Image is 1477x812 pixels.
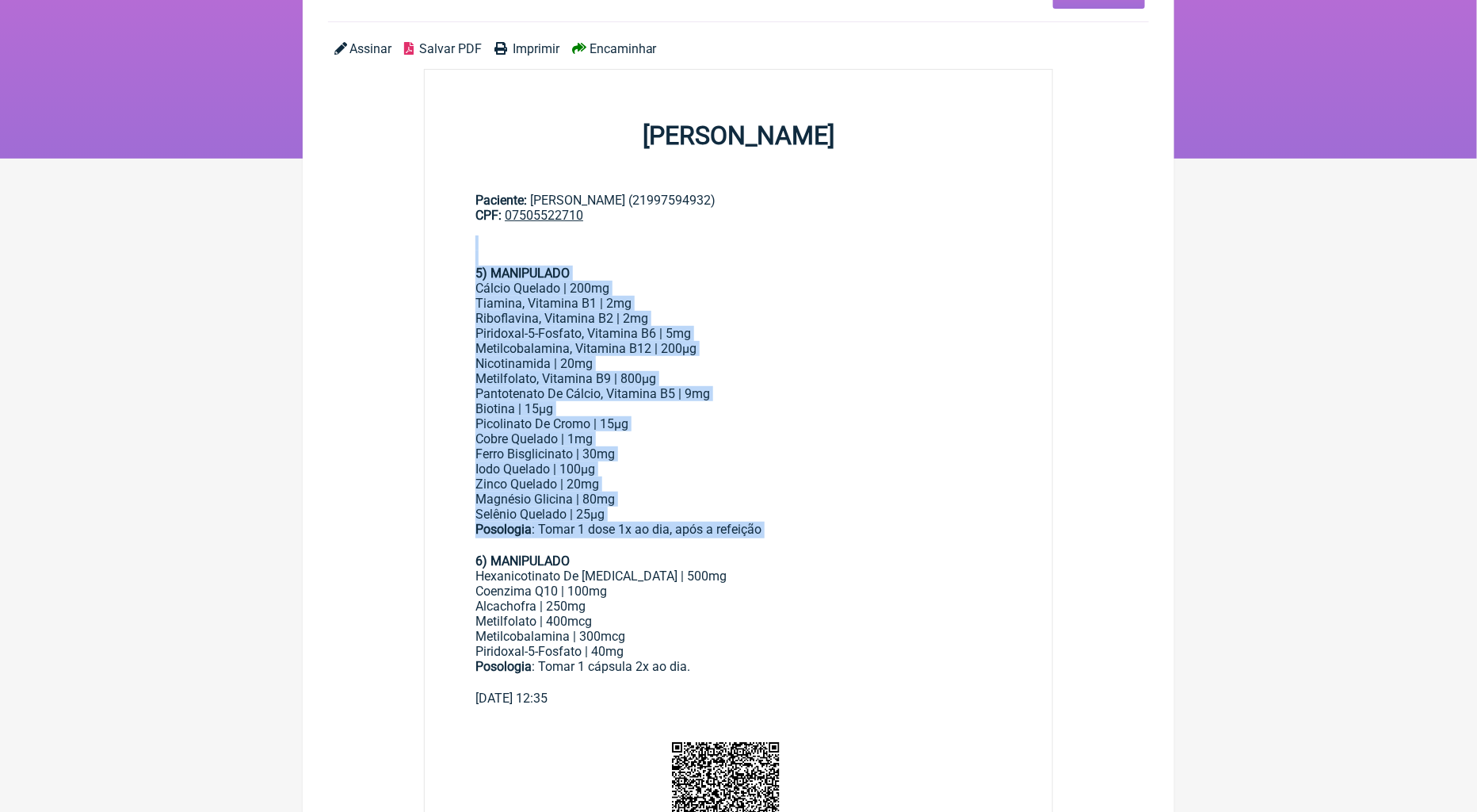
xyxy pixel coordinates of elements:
[475,193,1002,223] div: [PERSON_NAME] (21997594932)
[349,41,391,56] span: Assinar
[475,584,1002,599] div: Coenzima Q10 | 100mg
[475,326,1002,341] div: Piridoxal-5-Fosfato, Vitamina B6 | 5mg
[475,281,1002,296] div: Cálcio Quelado | 200mg
[475,296,1002,311] div: Tiamina, Vitamina B1 | 2mg
[494,41,559,56] a: Imprimir
[425,121,1052,151] h1: [PERSON_NAME]
[475,629,1002,644] div: Metilcobalamina | 300mcg
[475,659,1002,691] div: : Tomar 1 cápsula 2x ao dia. ㅤ
[475,356,1002,371] div: Nicotinamida | 20mg
[475,341,1002,356] div: Metilcobalamina, Vitamina B12 | 200µg
[475,266,570,281] strong: 5) MANIPULADO
[573,41,657,56] a: Encaminhar
[475,477,1002,492] div: Zinco Quelado | 20mg
[475,311,1002,326] div: Riboflavina, Vitamina B2 | 2mg
[475,401,1002,416] div: Biotina | 15µg
[475,416,1002,431] div: Picolinato De Cromo | 15µg
[475,371,1002,386] div: Metilfolato, Vitamina B9 | 800µg
[404,41,482,56] a: Salvar PDF
[475,386,1002,401] div: Pantotenato De Cálcio, Vitamina B5 | 9mg
[505,208,583,223] tcxspan: Call 07505522710 with 3CX Click to Call
[475,691,1002,706] div: [DATE] 12:35
[475,492,1002,507] div: Magnésio Glicina | 80mg
[475,462,1002,477] div: Iodo Quelado | 100µg
[475,522,532,537] strong: Posologia
[475,599,1002,614] div: Alcachofra | 250mg
[475,431,1002,446] div: Cobre Quelado | 1mg
[475,193,527,208] span: Paciente:
[334,41,391,56] a: Assinar
[475,644,1002,659] div: Piridoxal-5-Fosfato | 40mg
[475,659,532,674] strong: Posologia
[419,41,482,56] span: Salvar PDF
[475,553,570,569] strong: 6) MANIPULADO
[590,41,657,56] span: Encaminhar
[475,569,1002,584] div: Hexanicotinato De [MEDICAL_DATA] | 500mg
[475,614,1002,629] div: Metilfolato | 400mcg
[475,208,502,223] span: CPF:
[475,446,1002,462] div: Ferro Bisglicinato | 30mg
[513,41,560,56] span: Imprimir
[475,522,1002,553] div: : Tomar 1 dose 1x ao dia, após a refeição ㅤ
[475,507,1002,522] div: Selênio Quelado | 25µg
